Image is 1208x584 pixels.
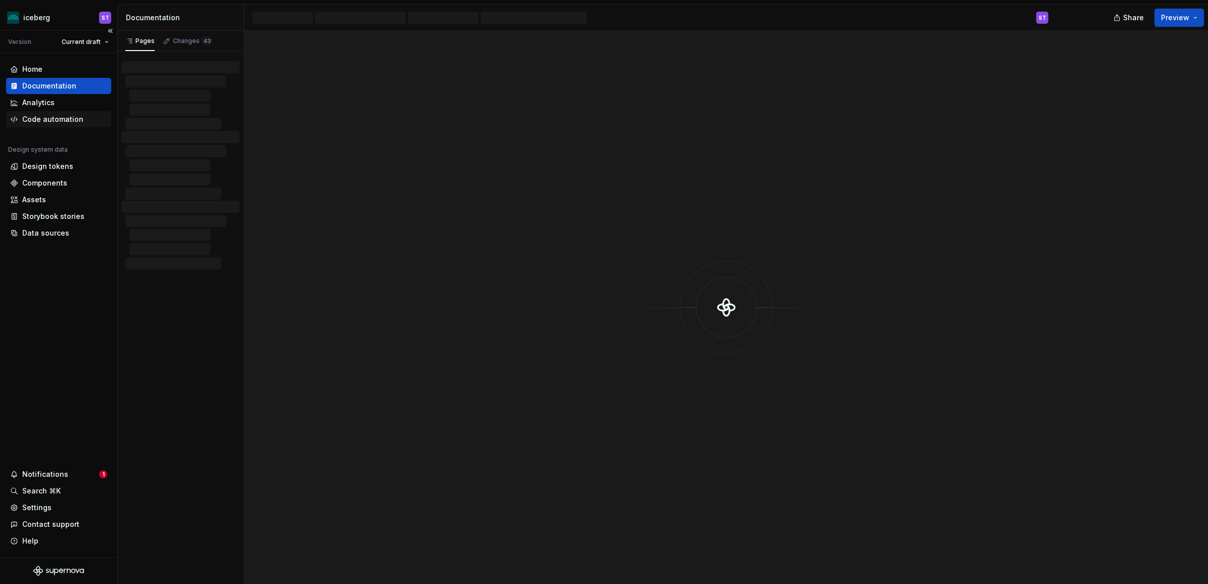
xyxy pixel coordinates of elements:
[6,500,111,516] a: Settings
[22,469,68,479] div: Notifications
[22,64,42,74] div: Home
[1161,13,1189,23] span: Preview
[6,158,111,174] a: Design tokens
[99,470,107,478] span: 1
[173,37,212,45] div: Changes
[2,7,115,28] button: icebergST
[22,536,38,546] div: Help
[57,35,113,49] button: Current draft
[22,519,79,529] div: Contact support
[1108,9,1150,27] button: Share
[22,211,84,221] div: Storybook stories
[6,95,111,111] a: Analytics
[22,195,46,205] div: Assets
[6,208,111,224] a: Storybook stories
[6,111,111,127] a: Code automation
[22,161,73,171] div: Design tokens
[6,175,111,191] a: Components
[6,225,111,241] a: Data sources
[1154,9,1204,27] button: Preview
[6,483,111,499] button: Search ⌘K
[22,114,83,124] div: Code automation
[8,146,68,154] div: Design system data
[7,12,19,24] img: 418c6d47-6da6-4103-8b13-b5999f8989a1.png
[102,14,109,22] div: ST
[6,533,111,549] button: Help
[6,192,111,208] a: Assets
[22,486,61,496] div: Search ⌘K
[22,178,67,188] div: Components
[1039,14,1046,22] div: ST
[33,566,84,576] svg: Supernova Logo
[23,13,50,23] div: iceberg
[1123,13,1144,23] span: Share
[6,516,111,532] button: Contact support
[22,228,69,238] div: Data sources
[22,98,55,108] div: Analytics
[22,81,76,91] div: Documentation
[202,37,212,45] span: 43
[8,38,31,46] div: Version
[125,37,155,45] div: Pages
[126,13,240,23] div: Documentation
[22,503,52,513] div: Settings
[6,78,111,94] a: Documentation
[62,38,101,46] span: Current draft
[103,24,117,38] button: Collapse sidebar
[6,61,111,77] a: Home
[6,466,111,482] button: Notifications1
